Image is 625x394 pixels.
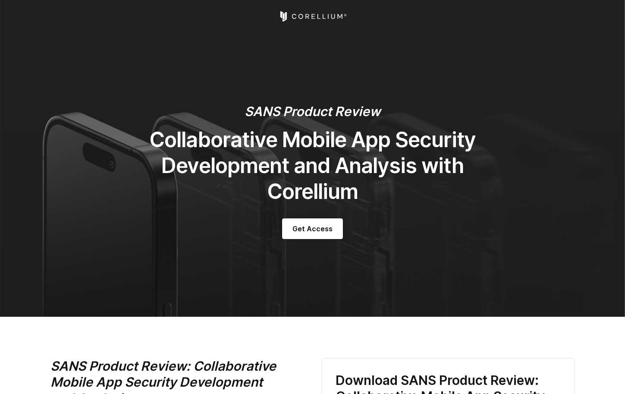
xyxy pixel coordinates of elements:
[119,127,507,205] h1: Collaborative Mobile App Security Development and Analysis with Corellium
[292,224,333,234] span: Get Access
[278,11,347,22] a: Corellium Home
[245,104,380,119] em: SANS Product Review
[282,218,343,239] a: Get Access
